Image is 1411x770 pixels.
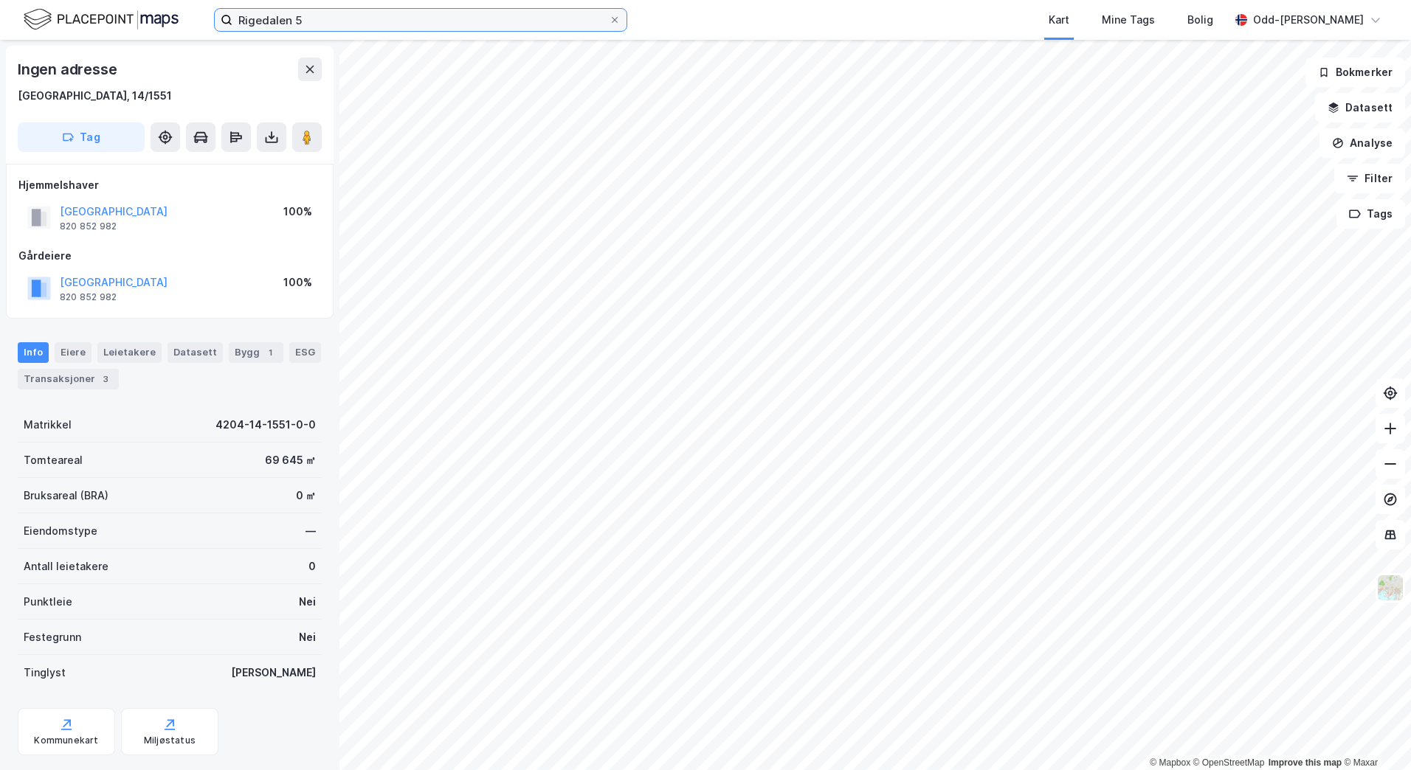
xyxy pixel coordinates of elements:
div: 3 [98,372,113,386]
div: Antall leietakere [24,558,108,575]
div: Bolig [1187,11,1213,29]
iframe: Chat Widget [1337,699,1411,770]
div: 0 [308,558,316,575]
div: Datasett [168,342,223,363]
div: [GEOGRAPHIC_DATA], 14/1551 [18,87,172,105]
div: Hjemmelshaver [18,176,321,194]
div: Transaksjoner [18,369,119,389]
div: Nei [299,628,316,646]
div: 0 ㎡ [296,487,316,504]
button: Filter [1334,164,1405,193]
a: Improve this map [1269,757,1342,768]
div: Leietakere [97,342,162,363]
div: Ingen adresse [18,58,120,81]
div: 4204-14-1551-0-0 [215,416,316,434]
div: 69 645 ㎡ [265,451,316,469]
button: Bokmerker [1305,58,1405,87]
button: Tags [1336,199,1405,229]
div: Miljøstatus [144,735,196,746]
div: Tinglyst [24,664,66,681]
button: Tag [18,122,145,152]
div: Punktleie [24,593,72,611]
img: logo.f888ab2527a4732fd821a326f86c7f29.svg [24,7,179,32]
div: Bruksareal (BRA) [24,487,108,504]
div: 100% [283,274,312,291]
div: [PERSON_NAME] [231,664,316,681]
div: Kontrollprogram for chat [1337,699,1411,770]
button: Analyse [1319,128,1405,158]
div: Info [18,342,49,363]
div: Odd-[PERSON_NAME] [1253,11,1364,29]
div: Kart [1049,11,1069,29]
div: 820 852 982 [60,291,117,303]
button: Datasett [1315,93,1405,122]
img: Z [1376,574,1404,602]
div: Gårdeiere [18,247,321,265]
a: OpenStreetMap [1193,757,1265,768]
div: 1 [263,345,277,360]
div: Mine Tags [1102,11,1155,29]
div: 100% [283,203,312,221]
div: Bygg [229,342,283,363]
div: — [306,522,316,540]
div: Nei [299,593,316,611]
div: Kommunekart [34,735,98,746]
a: Mapbox [1150,757,1190,768]
div: Eiere [55,342,92,363]
div: 820 852 982 [60,221,117,232]
div: Eiendomstype [24,522,97,540]
input: Søk på adresse, matrikkel, gårdeiere, leietakere eller personer [232,9,609,31]
div: Tomteareal [24,451,83,469]
div: ESG [289,342,321,363]
div: Matrikkel [24,416,72,434]
div: Festegrunn [24,628,81,646]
